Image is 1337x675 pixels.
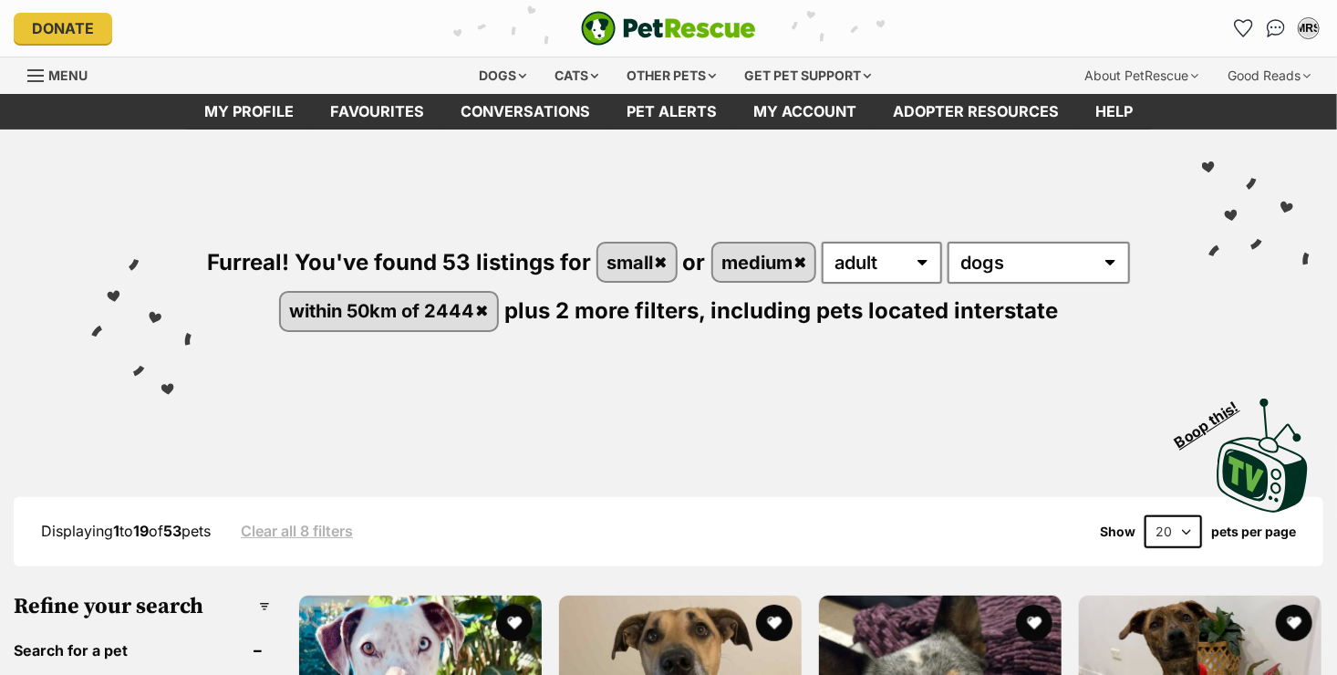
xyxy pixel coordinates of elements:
a: PetRescue [581,11,756,46]
strong: 19 [133,522,149,540]
a: Boop this! [1218,382,1310,515]
img: chat-41dd97257d64d25036548639549fe6c8038ab92f7586957e7f3b1b290dea8141.svg [1267,19,1286,37]
img: PetRescue TV logo [1214,395,1314,515]
a: medium [713,244,815,281]
a: Favourites [1228,14,1258,43]
div: About PetRescue [1072,57,1211,94]
a: within 50km of 2444 [281,293,497,330]
a: Pet alerts [608,94,735,130]
a: Clear all 8 filters [241,523,353,539]
span: Furreal! You've found 53 listings for [207,249,591,275]
a: small [598,244,676,281]
img: logo-e224e6f780fb5917bec1dbf3a21bbac754714ae5b6737aabdf751b685950b380.svg [581,11,756,46]
span: plus 2 more filters, [504,297,705,324]
button: favourite [1276,605,1312,641]
a: Conversations [1261,14,1290,43]
a: My account [735,94,875,130]
a: Adopter resources [875,94,1077,130]
div: Get pet support [732,57,885,94]
label: pets per page [1211,524,1296,539]
span: Boop this! [1172,388,1258,452]
span: Displaying to of pets [41,522,211,540]
div: Other pets [615,57,730,94]
div: Dogs [467,57,540,94]
strong: 1 [113,522,119,540]
button: My account [1294,14,1323,43]
a: Donate [14,13,112,44]
span: or [683,249,706,275]
a: conversations [442,94,608,130]
a: Help [1077,94,1151,130]
a: My profile [186,94,312,130]
button: favourite [1016,605,1052,641]
span: including pets located interstate [710,297,1058,324]
strong: 53 [163,522,181,540]
a: Favourites [312,94,442,130]
header: Search for a pet [14,642,270,659]
div: MRS [1300,19,1318,37]
a: Menu [27,57,100,90]
span: Show [1100,524,1135,539]
button: favourite [496,605,533,641]
h3: Refine your search [14,594,270,619]
ul: Account quick links [1228,14,1323,43]
button: favourite [756,605,793,641]
div: Cats [543,57,612,94]
span: Menu [48,67,88,83]
div: Good Reads [1215,57,1323,94]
